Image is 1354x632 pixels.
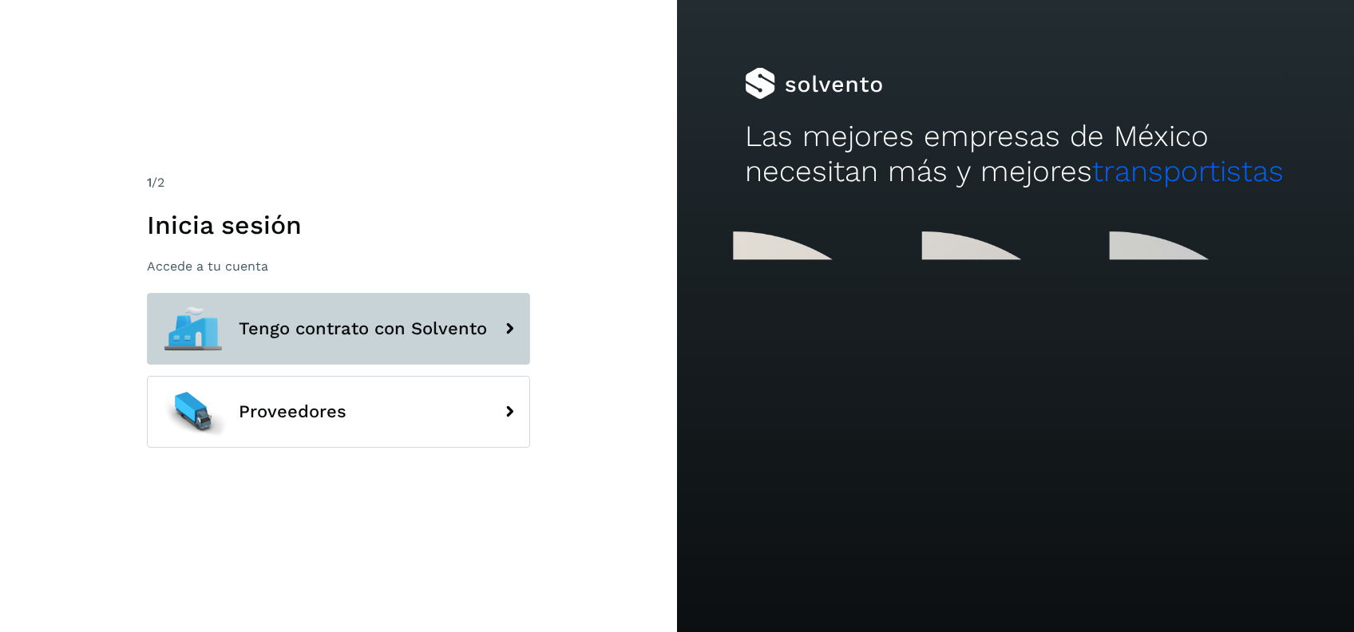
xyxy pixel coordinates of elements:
div: /2 [147,173,530,192]
span: Tengo contrato con Solvento [239,319,487,338]
h2: Las mejores empresas de México necesitan más y mejores [745,119,1286,190]
span: Proveedores [239,402,346,421]
span: transportistas [1092,154,1284,188]
button: Proveedores [147,376,530,448]
span: 1 [147,175,152,190]
button: Tengo contrato con Solvento [147,293,530,365]
p: Accede a tu cuenta [147,259,530,274]
h1: Inicia sesión [147,210,530,240]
